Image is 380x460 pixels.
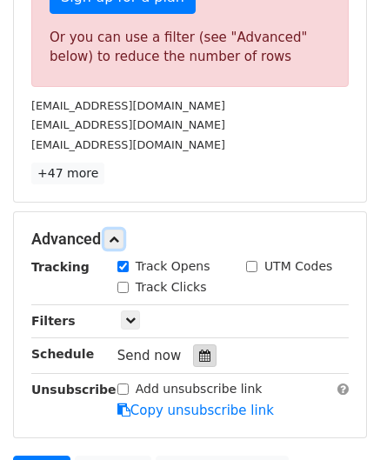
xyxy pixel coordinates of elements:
[31,99,225,112] small: [EMAIL_ADDRESS][DOMAIN_NAME]
[31,314,76,328] strong: Filters
[31,260,90,274] strong: Tracking
[264,257,332,276] label: UTM Codes
[31,230,349,249] h5: Advanced
[136,278,207,297] label: Track Clicks
[31,138,225,151] small: [EMAIL_ADDRESS][DOMAIN_NAME]
[117,403,274,418] a: Copy unsubscribe link
[117,348,182,363] span: Send now
[136,257,210,276] label: Track Opens
[293,377,380,460] iframe: Chat Widget
[31,163,104,184] a: +47 more
[50,28,330,67] div: Or you can use a filter (see "Advanced" below) to reduce the number of rows
[31,118,225,131] small: [EMAIL_ADDRESS][DOMAIN_NAME]
[31,383,117,397] strong: Unsubscribe
[136,380,263,398] label: Add unsubscribe link
[31,347,94,361] strong: Schedule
